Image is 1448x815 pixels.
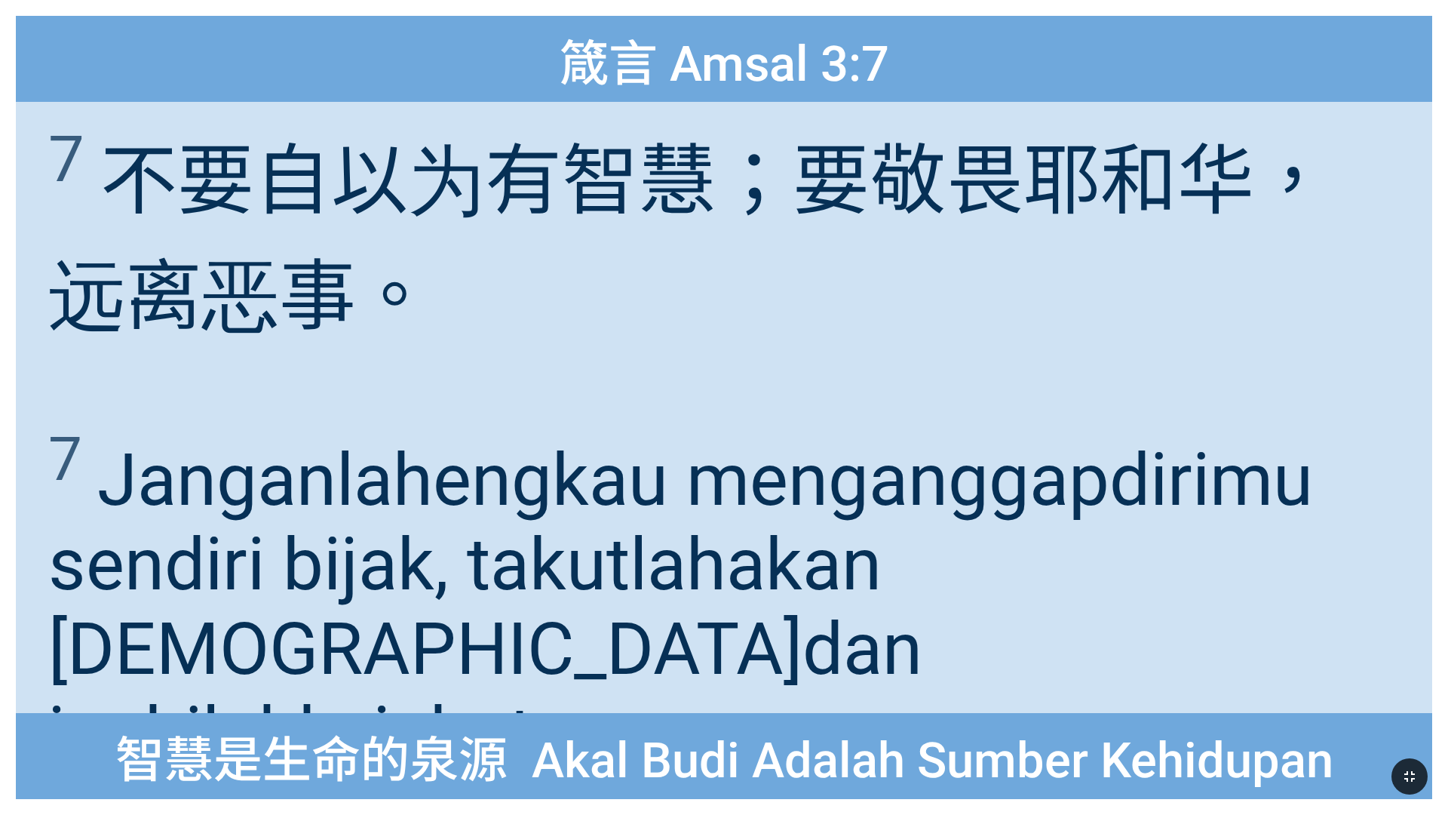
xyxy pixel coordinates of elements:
[356,251,433,342] wh7451: 。
[48,424,82,495] sup: 7
[560,24,889,95] span: 箴言 Amsal 3:7
[48,136,1331,342] wh3068: ，远离
[48,522,922,776] wh3372: akan [DEMOGRAPHIC_DATA]
[48,136,1331,342] wh5869: 有智慧
[48,424,1400,776] span: Janganlah
[48,438,1313,776] wh408: engkau menganggap
[48,136,1331,342] wh2450: ；要敬畏
[48,118,1400,349] span: 不要自以为
[48,438,1313,776] wh1961: dirimu sendiri bijak
[48,121,84,197] sup: 7
[612,691,627,776] wh7451: ;
[48,522,922,776] wh2450: , takutlah
[48,607,922,776] wh3069: dan jauhilah
[48,136,1331,342] wh3372: 耶和华
[202,251,433,342] wh5493: 恶事
[299,691,627,776] wh5493: kejahatan
[115,721,1333,792] span: 智慧是生命的泉源 Akal Budi Adalah Sumber Kehidupan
